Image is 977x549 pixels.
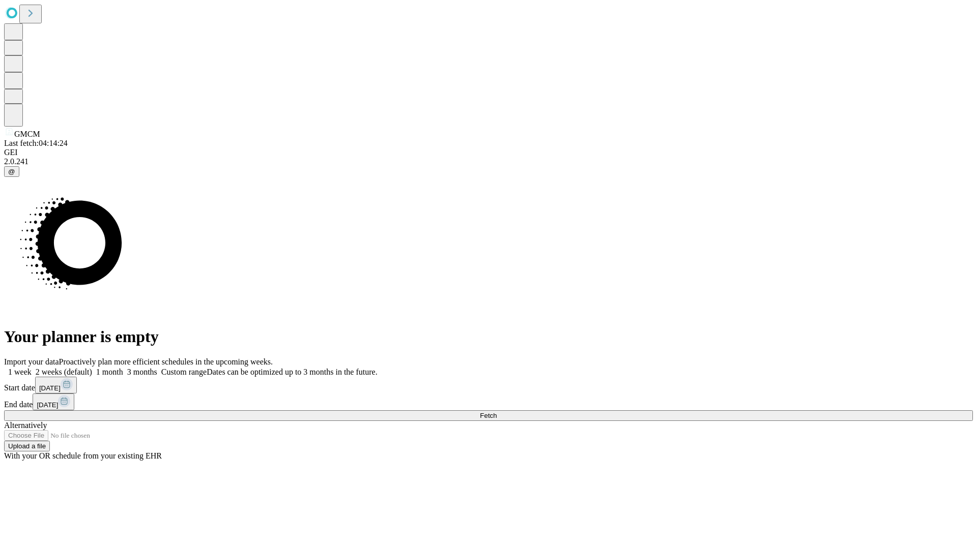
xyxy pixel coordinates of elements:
[4,327,973,346] h1: Your planner is empty
[207,368,377,376] span: Dates can be optimized up to 3 months in the future.
[33,393,74,410] button: [DATE]
[35,377,77,393] button: [DATE]
[4,139,68,147] span: Last fetch: 04:14:24
[37,401,58,409] span: [DATE]
[8,368,32,376] span: 1 week
[4,357,59,366] span: Import your data
[4,410,973,421] button: Fetch
[4,166,19,177] button: @
[4,157,973,166] div: 2.0.241
[36,368,92,376] span: 2 weeks (default)
[480,412,497,419] span: Fetch
[14,130,40,138] span: GMCM
[127,368,157,376] span: 3 months
[8,168,15,175] span: @
[4,148,973,157] div: GEI
[4,421,47,430] span: Alternatively
[4,393,973,410] div: End date
[59,357,273,366] span: Proactively plan more efficient schedules in the upcoming weeks.
[161,368,207,376] span: Custom range
[4,441,50,451] button: Upload a file
[39,384,61,392] span: [DATE]
[4,377,973,393] div: Start date
[4,451,162,460] span: With your OR schedule from your existing EHR
[96,368,123,376] span: 1 month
